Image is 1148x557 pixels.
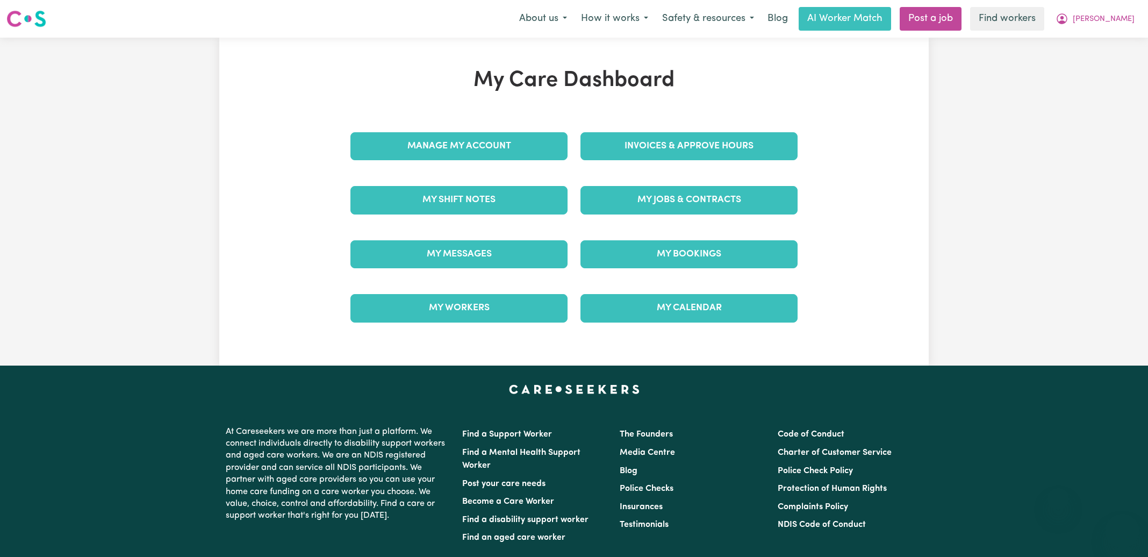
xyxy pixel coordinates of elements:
[226,422,449,526] p: At Careseekers we are more than just a platform. We connect individuals directly to disability su...
[1049,8,1142,30] button: My Account
[580,240,798,268] a: My Bookings
[462,430,552,439] a: Find a Support Worker
[778,520,866,529] a: NDIS Code of Conduct
[778,448,892,457] a: Charter of Customer Service
[512,8,574,30] button: About us
[462,533,565,542] a: Find an aged care worker
[1073,13,1135,25] span: [PERSON_NAME]
[778,430,844,439] a: Code of Conduct
[574,8,655,30] button: How it works
[462,480,546,488] a: Post your care needs
[620,484,673,493] a: Police Checks
[350,294,568,322] a: My Workers
[620,467,637,475] a: Blog
[970,7,1044,31] a: Find workers
[1047,488,1069,510] iframe: Close message
[620,448,675,457] a: Media Centre
[620,430,673,439] a: The Founders
[350,186,568,214] a: My Shift Notes
[620,520,669,529] a: Testimonials
[580,294,798,322] a: My Calendar
[778,484,887,493] a: Protection of Human Rights
[350,132,568,160] a: Manage My Account
[350,240,568,268] a: My Messages
[655,8,761,30] button: Safety & resources
[620,503,663,511] a: Insurances
[344,68,804,94] h1: My Care Dashboard
[900,7,962,31] a: Post a job
[6,6,46,31] a: Careseekers logo
[580,186,798,214] a: My Jobs & Contracts
[761,7,794,31] a: Blog
[509,385,640,394] a: Careseekers home page
[462,497,554,506] a: Become a Care Worker
[462,516,589,524] a: Find a disability support worker
[778,503,848,511] a: Complaints Policy
[462,448,580,470] a: Find a Mental Health Support Worker
[6,9,46,28] img: Careseekers logo
[778,467,853,475] a: Police Check Policy
[1105,514,1139,548] iframe: Button to launch messaging window
[580,132,798,160] a: Invoices & Approve Hours
[799,7,891,31] a: AI Worker Match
